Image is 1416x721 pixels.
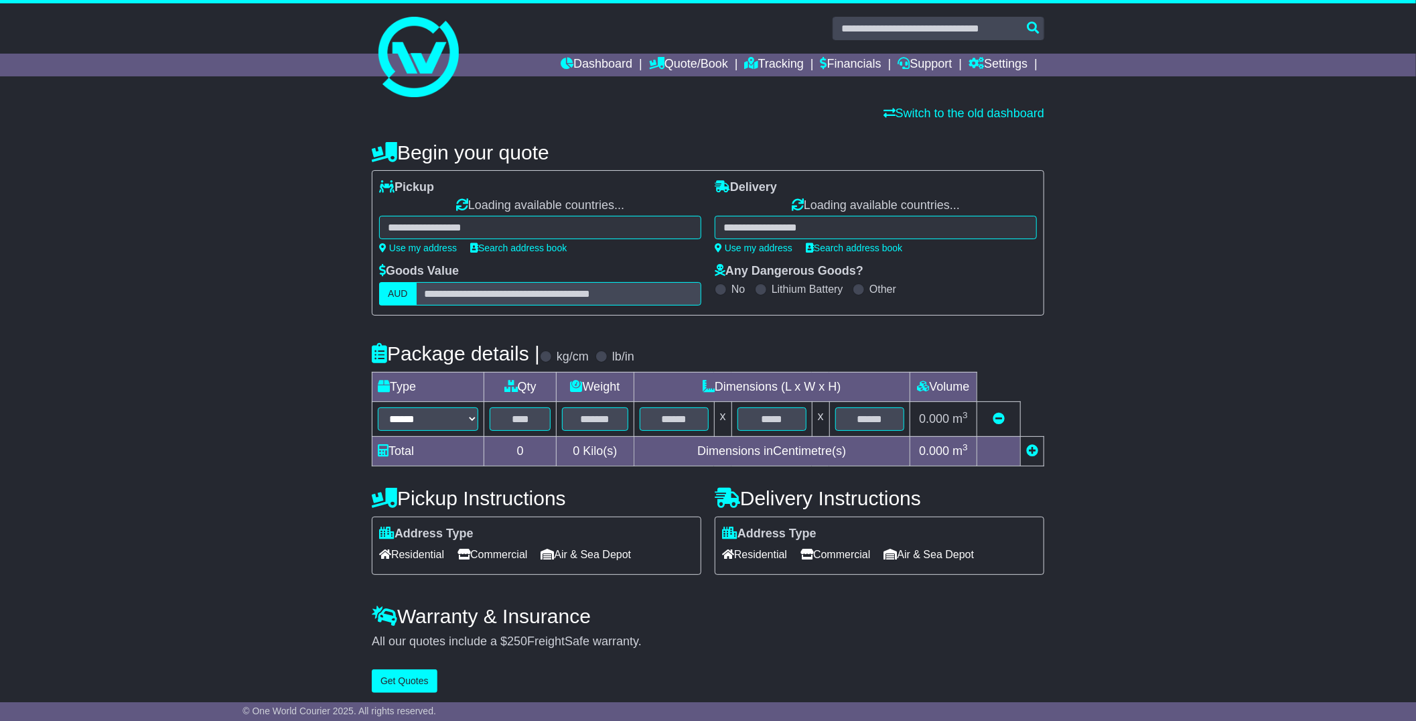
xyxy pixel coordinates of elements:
td: Type [372,372,484,401]
a: Use my address [379,243,457,253]
label: Any Dangerous Goods? [715,264,863,279]
td: Weight [557,372,634,401]
label: Other [869,283,896,296]
td: x [714,401,731,436]
span: Commercial [800,544,870,565]
span: m [952,444,968,458]
label: kg/cm [557,350,589,365]
span: © One World Courier 2025. All rights reserved. [242,706,436,716]
label: Lithium Battery [772,283,843,296]
span: m [952,412,968,425]
span: Residential [722,544,787,565]
label: lb/in [612,350,634,365]
a: Search address book [470,243,567,253]
div: Loading available countries... [715,198,1037,213]
div: Loading available countries... [379,198,701,213]
a: Use my address [715,243,792,253]
label: Pickup [379,180,434,195]
td: Dimensions (L x W x H) [634,372,910,401]
button: Get Quotes [372,669,437,693]
a: Settings [969,54,1028,76]
sup: 3 [963,442,968,452]
label: No [731,283,745,296]
a: Remove this item [993,412,1005,425]
span: 0 [573,444,579,458]
span: 0.000 [919,412,949,425]
a: Switch to the old dashboard [883,107,1044,120]
span: Commercial [457,544,527,565]
td: Kilo(s) [557,436,634,466]
span: Residential [379,544,444,565]
h4: Pickup Instructions [372,487,701,509]
sup: 3 [963,410,968,420]
div: All our quotes include a $ FreightSafe warranty. [372,635,1044,649]
h4: Delivery Instructions [715,487,1044,509]
label: Address Type [722,527,817,541]
label: Delivery [715,180,777,195]
h4: Package details | [372,342,540,365]
td: Dimensions in Centimetre(s) [634,436,910,466]
td: Total [372,436,484,466]
span: Air & Sea Depot [884,544,975,565]
label: AUD [379,282,417,306]
a: Financials [821,54,881,76]
a: Support [898,54,952,76]
label: Goods Value [379,264,459,279]
h4: Begin your quote [372,141,1044,163]
span: 0.000 [919,444,949,458]
span: Air & Sea Depot [541,544,632,565]
td: x [812,401,829,436]
a: Tracking [745,54,804,76]
td: Volume [910,372,977,401]
td: 0 [484,436,557,466]
td: Qty [484,372,557,401]
label: Address Type [379,527,474,541]
a: Add new item [1026,444,1038,458]
a: Dashboard [561,54,632,76]
span: 250 [507,635,527,648]
a: Search address book [806,243,902,253]
h4: Warranty & Insurance [372,605,1044,627]
a: Quote/Book [649,54,728,76]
